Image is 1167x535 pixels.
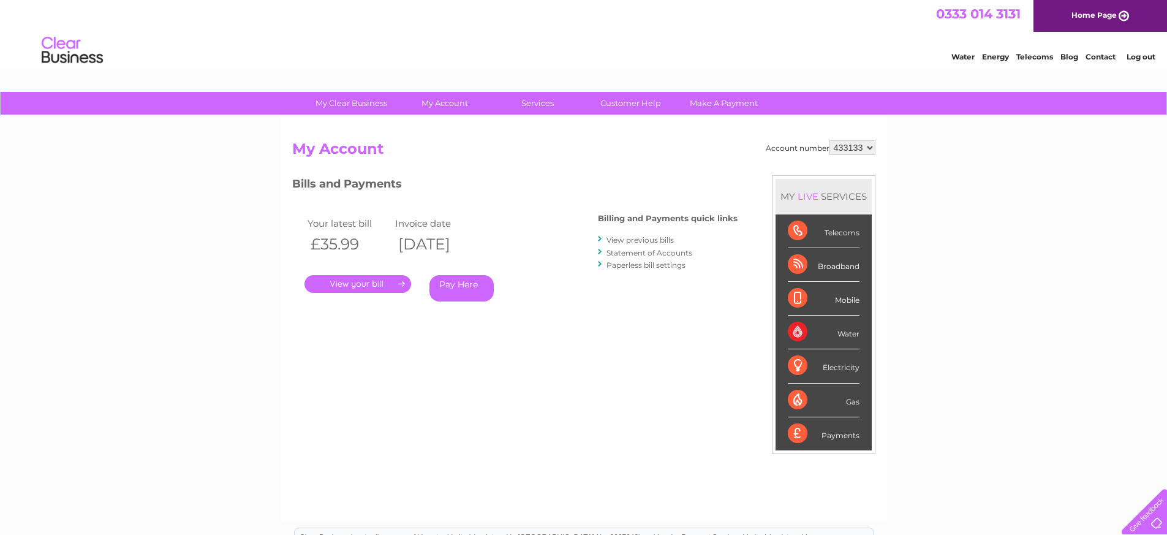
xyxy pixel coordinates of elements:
[788,248,859,282] div: Broadband
[394,92,495,115] a: My Account
[429,275,494,302] a: Pay Here
[295,7,874,59] div: Clear Business is a trading name of Verastar Limited (registered in [GEOGRAPHIC_DATA] No. 3667643...
[301,92,402,115] a: My Clear Business
[1127,52,1155,61] a: Log out
[392,232,480,257] th: [DATE]
[1086,52,1116,61] a: Contact
[982,52,1009,61] a: Energy
[1060,52,1078,61] a: Blog
[776,179,872,214] div: MY SERVICES
[580,92,681,115] a: Customer Help
[1016,52,1053,61] a: Telecoms
[304,232,393,257] th: £35.99
[673,92,774,115] a: Make A Payment
[788,282,859,316] div: Mobile
[606,260,685,270] a: Paperless bill settings
[41,32,104,69] img: logo.png
[788,417,859,450] div: Payments
[392,215,480,232] td: Invoice date
[487,92,588,115] a: Services
[598,214,738,223] h4: Billing and Payments quick links
[606,235,674,245] a: View previous bills
[788,384,859,417] div: Gas
[788,316,859,349] div: Water
[788,214,859,248] div: Telecoms
[951,52,975,61] a: Water
[304,215,393,232] td: Your latest bill
[788,349,859,383] div: Electricity
[606,248,692,257] a: Statement of Accounts
[304,275,411,293] a: .
[795,191,821,202] div: LIVE
[766,140,875,155] div: Account number
[936,6,1021,21] a: 0333 014 3131
[292,175,738,197] h3: Bills and Payments
[292,140,875,164] h2: My Account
